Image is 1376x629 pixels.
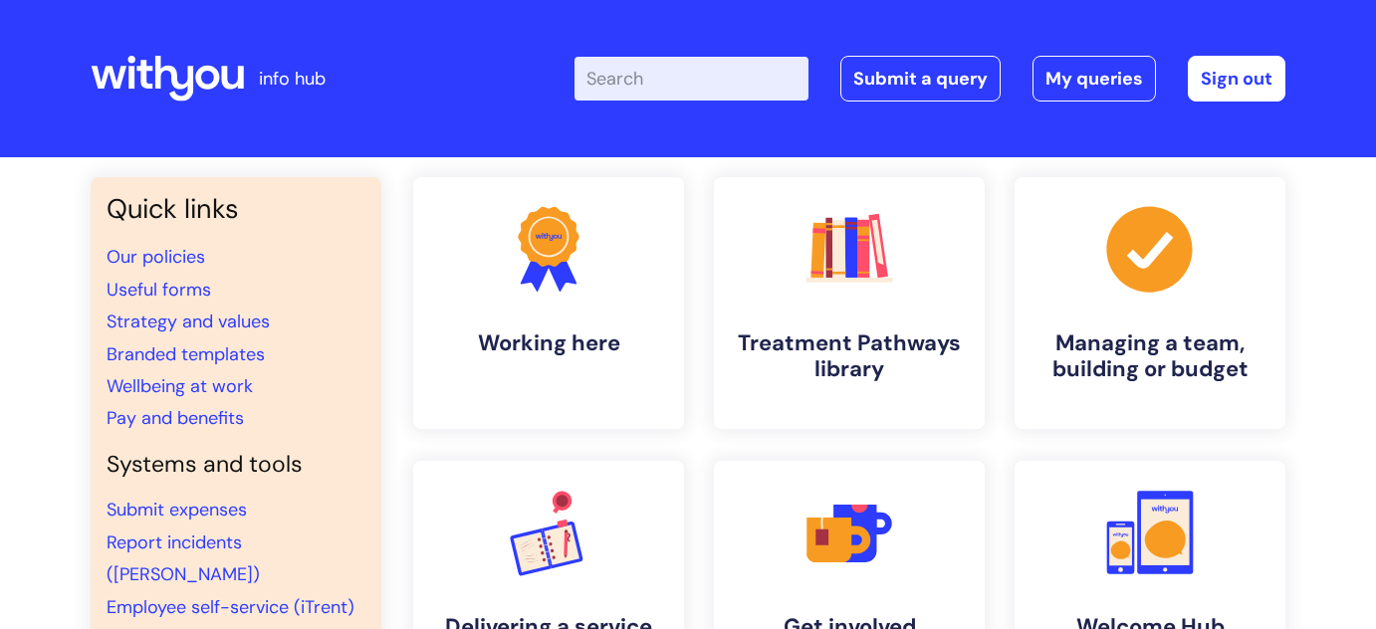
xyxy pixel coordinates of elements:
a: Branded templates [107,342,265,366]
a: Useful forms [107,278,211,302]
p: info hub [259,63,326,95]
a: Working here [413,177,684,429]
a: Submit a query [840,56,1001,102]
a: Pay and benefits [107,406,244,430]
div: | - [574,56,1285,102]
a: Submit expenses [107,498,247,522]
h3: Quick links [107,193,365,225]
a: Our policies [107,245,205,269]
input: Search [574,57,808,101]
a: Wellbeing at work [107,374,253,398]
a: Strategy and values [107,310,270,333]
a: Managing a team, building or budget [1015,177,1285,429]
a: My queries [1032,56,1156,102]
a: Sign out [1188,56,1285,102]
a: Report incidents ([PERSON_NAME]) [107,530,260,586]
h4: Working here [429,330,668,356]
a: Employee self-service (iTrent) [107,595,354,619]
h4: Treatment Pathways library [730,330,969,383]
h4: Managing a team, building or budget [1031,330,1269,383]
h4: Systems and tools [107,451,365,479]
a: Treatment Pathways library [714,177,985,429]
